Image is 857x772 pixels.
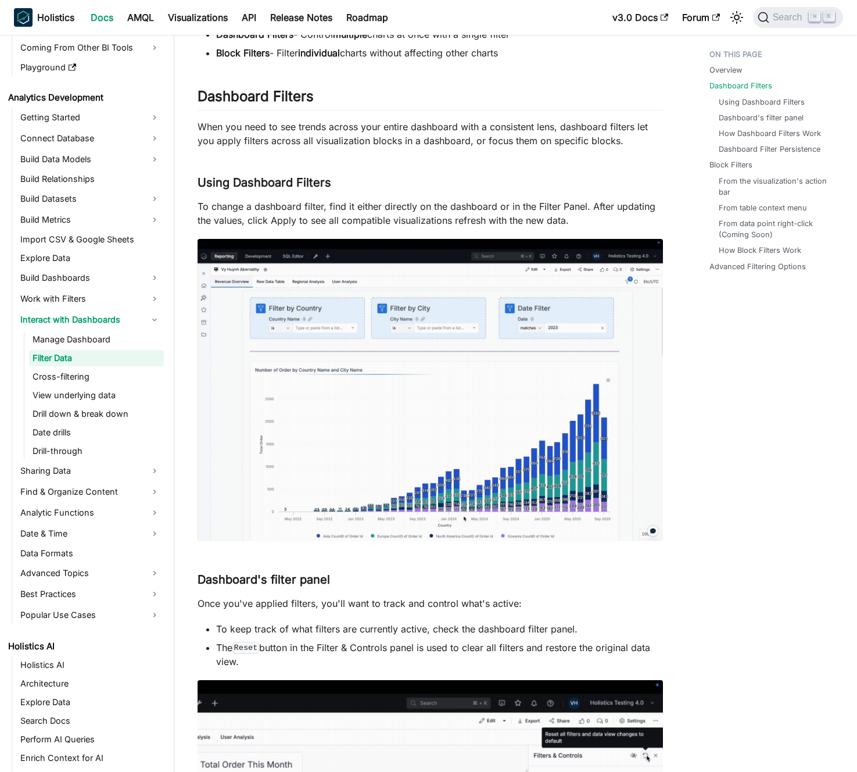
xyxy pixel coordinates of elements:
[719,128,821,139] a: How Dashboard Filters Work
[5,90,164,106] a: Analytics Development
[29,406,164,422] a: Drill down & break down
[753,7,843,28] button: Search (Command+K)
[298,47,340,59] strong: individual
[605,8,675,27] a: v3.0 Docs
[29,424,164,441] a: Date drills
[198,199,663,227] p: To change a dashboard filter, find it either directly on the dashboard or in the Filter Panel. Af...
[17,564,164,582] a: Advanced Topics
[29,443,164,459] a: Drill-through
[232,642,259,653] code: Reset
[17,585,164,603] a: Best Practices
[769,12,809,23] span: Search
[17,59,164,76] a: Playground
[17,231,164,248] a: Import CSV & Google Sheets
[719,218,834,240] a: From data point right-click (Coming Soon)
[719,112,804,123] a: Dashboard's filter panel
[17,190,164,208] a: Build Datasets
[17,171,164,187] a: Build Relationships
[198,88,663,110] h2: Dashboard Filters
[37,10,74,24] b: Holistics
[263,8,339,27] a: Release Notes
[5,638,164,655] a: Holistics AI
[675,8,727,27] a: Forum
[17,503,164,522] a: Analytic Functions
[17,250,164,266] a: Explore Data
[17,713,164,729] a: Search Docs
[17,269,164,287] a: Build Dashboards
[709,65,742,76] a: Overview
[216,47,270,59] strong: Block Filters
[17,545,164,562] a: Data Formats
[84,8,120,27] a: Docs
[198,239,663,541] img: Applying a dashboard filter and seeing the charts update
[709,261,806,272] a: Advanced Filtering Options
[17,462,164,480] a: Sharing Data
[17,129,164,148] a: Connect Database
[29,350,164,366] a: Filter Data
[727,8,746,27] button: Switch between dark and light mode (currently light mode)
[216,46,663,60] li: - Filter charts without affecting other charts
[161,8,235,27] a: Visualizations
[216,641,663,669] li: The button in the Filter & Controls panel is used to clear all filters and restore the original d...
[809,12,820,22] kbd: ⌘
[823,12,835,22] kbd: K
[719,176,834,198] a: From the visualization's action bar
[17,606,164,624] a: Popular Use Cases
[17,310,164,329] a: Interact with Dashboards
[14,8,33,27] img: Holistics
[216,622,663,636] li: To keep track of what filters are currently active, check the dashboard filter panel.
[17,675,164,692] a: Architecture
[235,8,263,27] a: API
[198,176,663,190] h3: Using Dashboard Filters
[719,96,805,108] a: Using Dashboard Filters
[719,245,801,256] a: How Block Filters Work
[17,289,164,308] a: Work with Filters
[17,150,164,169] a: Build Data Models
[198,120,663,148] p: When you need to see trends across your entire dashboard with a consistent lens, dashboard filter...
[120,8,161,27] a: AMQL
[198,596,663,610] p: Once you've applied filters, you'll want to track and control what's active:
[719,202,807,213] a: From table context menu
[17,482,164,501] a: Find & Organize Content
[14,8,74,27] a: HolisticsHolistics
[17,38,164,57] a: Coming From Other BI Tools
[17,731,164,748] a: Perform AI Queries
[17,657,164,673] a: Holistics AI
[709,159,752,170] a: Block Filters
[17,524,164,543] a: Date & Time
[29,387,164,403] a: View underlying data
[17,108,164,127] a: Getting Started
[17,210,164,229] a: Build Metrics
[719,144,820,155] a: Dashboard Filter Persistence
[17,694,164,710] a: Explore Data
[198,573,663,587] h3: Dashboard's filter panel
[17,750,164,766] a: Enrich Context for AI
[29,369,164,385] a: Cross-filtering
[709,80,772,91] a: Dashboard Filters
[339,8,395,27] a: Roadmap
[29,331,164,348] a: Manage Dashboard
